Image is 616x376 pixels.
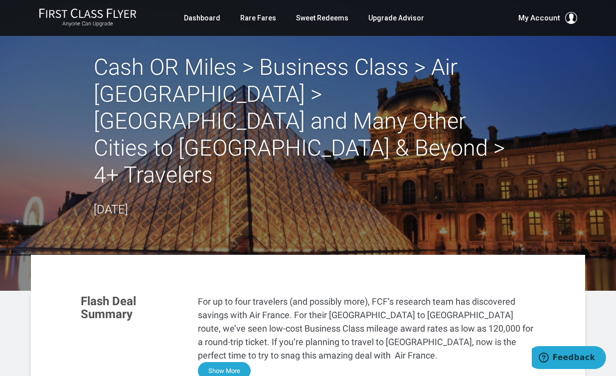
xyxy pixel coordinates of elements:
[39,8,137,28] a: First Class FlyerAnyone Can Upgrade
[518,12,577,24] button: My Account
[39,20,137,27] small: Anyone Can Upgrade
[240,9,276,27] a: Rare Fares
[368,9,424,27] a: Upgrade Advisor
[296,9,348,27] a: Sweet Redeems
[198,295,535,362] p: For up to four travelers (and possibly more), FCF’s research team has discovered savings with Air...
[39,8,137,18] img: First Class Flyer
[184,9,220,27] a: Dashboard
[81,295,183,321] h3: Flash Deal Summary
[518,12,560,24] span: My Account
[94,202,128,216] time: [DATE]
[94,54,522,188] h2: Cash OR Miles > Business Class > Air [GEOGRAPHIC_DATA] > [GEOGRAPHIC_DATA] and Many Other Cities ...
[532,346,606,371] iframe: Opens a widget where you can find more information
